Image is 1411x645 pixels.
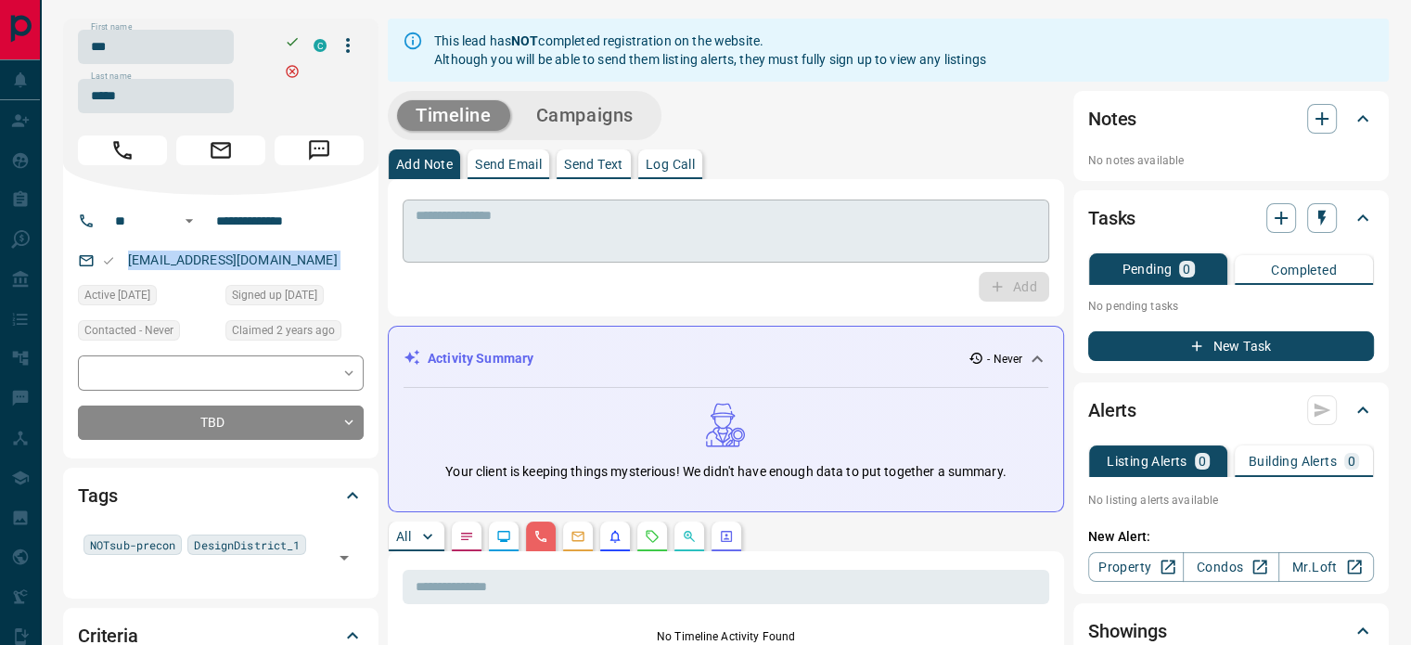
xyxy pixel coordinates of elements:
span: NOTsub-precon [90,535,175,554]
div: Mon Aug 22 2022 [225,285,364,311]
div: Activity Summary- Never [404,342,1048,376]
svg: Emails [571,529,585,544]
p: 0 [1199,455,1206,468]
p: No Timeline Activity Found [403,628,1049,645]
p: No listing alerts available [1088,492,1374,509]
svg: Listing Alerts [608,529,622,544]
p: No pending tasks [1088,292,1374,320]
p: All [396,530,411,543]
div: Tags [78,473,364,518]
svg: Email Valid [102,254,115,267]
svg: Requests [645,529,660,544]
svg: Notes [459,529,474,544]
span: Contacted - Never [84,321,173,340]
h2: Alerts [1088,395,1136,425]
label: Last name [91,71,132,83]
div: Mon Aug 22 2022 [78,285,216,311]
a: [EMAIL_ADDRESS][DOMAIN_NAME] [128,252,338,267]
a: Mr.Loft [1278,552,1374,582]
p: Pending [1122,263,1172,276]
svg: Calls [533,529,548,544]
span: Call [78,135,167,165]
button: Timeline [397,100,510,131]
p: Activity Summary [428,349,533,368]
button: New Task [1088,331,1374,361]
label: First name [91,21,132,33]
p: 0 [1348,455,1355,468]
svg: Agent Actions [719,529,734,544]
div: TBD [78,406,364,440]
a: Property [1088,552,1184,582]
span: Message [275,135,364,165]
svg: Opportunities [682,529,697,544]
p: Building Alerts [1249,455,1337,468]
h2: Tags [78,481,117,510]
span: DesignDistrict_1 [194,535,300,554]
span: Claimed 2 years ago [232,321,335,340]
h2: Tasks [1088,203,1135,233]
p: Send Text [564,158,623,171]
div: This lead has completed registration on the website. Although you will be able to send them listi... [434,24,986,76]
div: Mon Aug 22 2022 [225,320,364,346]
h2: Notes [1088,104,1136,134]
div: Alerts [1088,388,1374,432]
p: Add Note [396,158,453,171]
p: No notes available [1088,152,1374,169]
span: Active [DATE] [84,286,150,304]
p: Listing Alerts [1107,455,1187,468]
span: Email [176,135,265,165]
svg: Lead Browsing Activity [496,529,511,544]
strong: NOT [511,33,538,48]
button: Open [331,545,357,571]
span: Signed up [DATE] [232,286,317,304]
div: condos.ca [314,39,327,52]
button: Open [178,210,200,232]
p: Your client is keeping things mysterious! We didn't have enough data to put together a summary. [445,462,1006,482]
a: Condos [1183,552,1278,582]
p: 0 [1183,263,1190,276]
div: Notes [1088,97,1374,141]
p: Log Call [646,158,695,171]
p: - Never [987,351,1022,368]
p: New Alert: [1088,527,1374,547]
p: Send Email [475,158,542,171]
button: Campaigns [518,100,652,131]
div: Tasks [1088,196,1374,240]
p: Completed [1271,264,1337,277]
